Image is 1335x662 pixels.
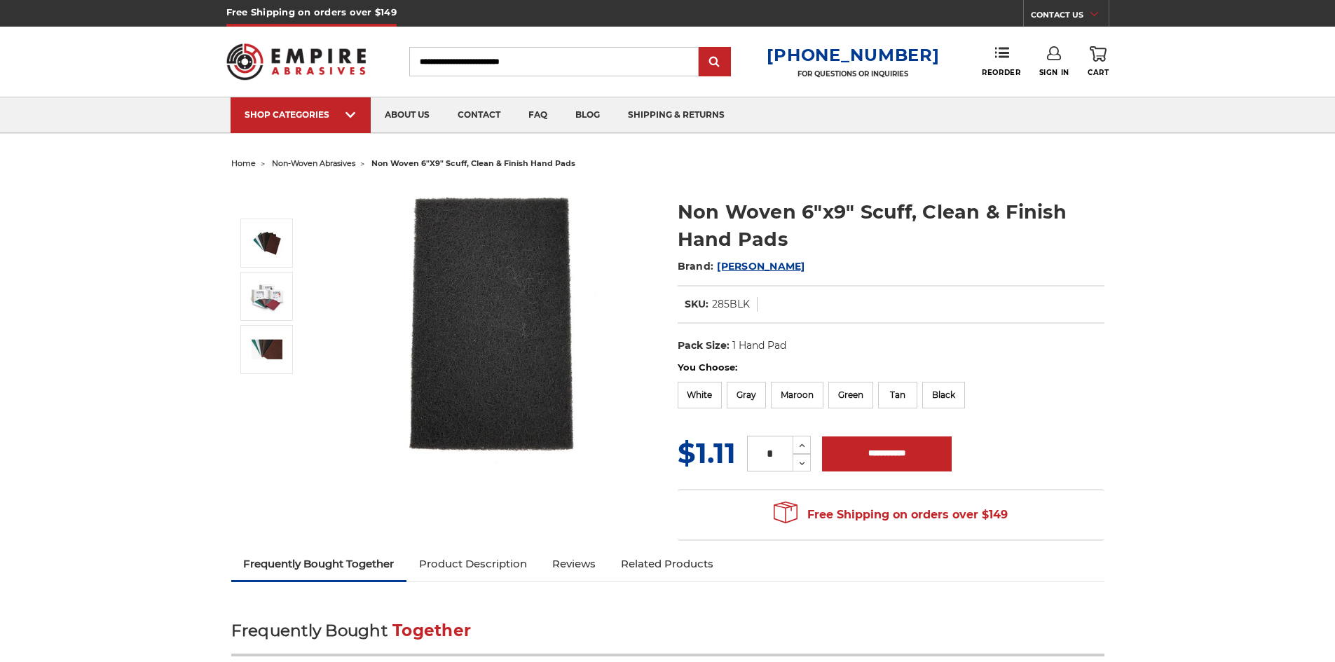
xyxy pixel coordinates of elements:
[685,297,708,312] dt: SKU:
[1088,46,1109,77] a: Cart
[371,158,575,168] span: non woven 6"x9" scuff, clean & finish hand pads
[1039,68,1069,77] span: Sign In
[701,48,729,76] input: Submit
[371,97,444,133] a: about us
[249,226,285,261] img: Non Woven 6"x9" Scuff, Clean & Finish Hand Pads
[406,549,540,579] a: Product Description
[774,501,1008,529] span: Free Shipping on orders over $149
[392,621,471,640] span: Together
[678,436,736,470] span: $1.11
[249,336,285,363] img: Non Woven 6"x9" Scuff, Clean & Finish Hand Pads
[767,45,939,65] a: [PHONE_NUMBER]
[245,109,357,120] div: SHOP CATEGORIES
[982,46,1020,76] a: Reorder
[732,338,786,353] dd: 1 Hand Pad
[678,361,1104,375] label: You Choose:
[767,69,939,78] p: FOR QUESTIONS OR INQUIRIES
[514,97,561,133] a: faq
[231,158,256,168] a: home
[1088,68,1109,77] span: Cart
[678,338,730,353] dt: Pack Size:
[982,68,1020,77] span: Reorder
[444,97,514,133] a: contact
[249,280,285,313] img: Non Woven 6"x9" Scuff, Clean & Finish Hand Pads
[351,184,631,464] img: Non Woven 6"x9" Scuff, Clean & Finish Hand Pads
[678,198,1104,253] h1: Non Woven 6"x9" Scuff, Clean & Finish Hand Pads
[608,549,726,579] a: Related Products
[678,260,714,273] span: Brand:
[540,549,608,579] a: Reviews
[226,34,367,89] img: Empire Abrasives
[712,297,750,312] dd: 285BLK
[1031,7,1109,27] a: CONTACT US
[717,260,805,273] a: [PERSON_NAME]
[614,97,739,133] a: shipping & returns
[231,549,407,579] a: Frequently Bought Together
[231,621,388,640] span: Frequently Bought
[272,158,355,168] a: non-woven abrasives
[561,97,614,133] a: blog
